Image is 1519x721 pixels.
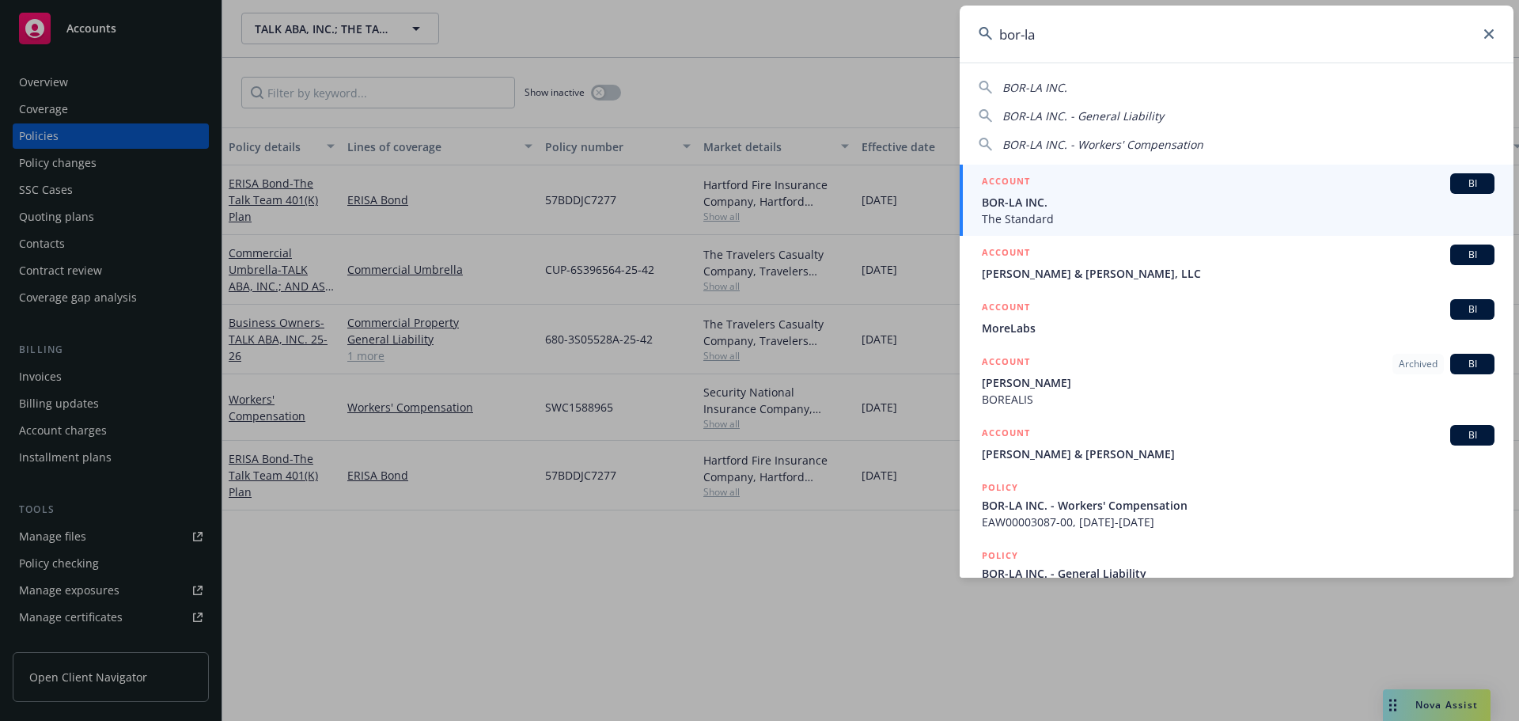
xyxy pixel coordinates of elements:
[960,236,1513,290] a: ACCOUNTBI[PERSON_NAME] & [PERSON_NAME], LLC
[960,290,1513,345] a: ACCOUNTBIMoreLabs
[982,446,1494,462] span: [PERSON_NAME] & [PERSON_NAME]
[1002,80,1067,95] span: BOR-LA INC.
[982,514,1494,530] span: EAW00003087-00, [DATE]-[DATE]
[960,165,1513,236] a: ACCOUNTBIBOR-LA INC.The Standard
[1002,137,1203,152] span: BOR-LA INC. - Workers' Compensation
[982,194,1494,211] span: BOR-LA INC.
[982,391,1494,408] span: BOREALIS
[1456,302,1488,317] span: BI
[960,6,1513,63] input: Search...
[982,173,1030,192] h5: ACCOUNT
[960,471,1513,539] a: POLICYBOR-LA INC. - Workers' CompensationEAW00003087-00, [DATE]-[DATE]
[982,299,1030,318] h5: ACCOUNT
[982,374,1494,391] span: [PERSON_NAME]
[982,497,1494,514] span: BOR-LA INC. - Workers' Compensation
[982,425,1030,444] h5: ACCOUNT
[982,548,1018,564] h5: POLICY
[982,245,1030,264] h5: ACCOUNT
[960,539,1513,607] a: POLICYBOR-LA INC. - General Liability
[1456,357,1488,371] span: BI
[1456,428,1488,442] span: BI
[1399,357,1438,371] span: Archived
[960,345,1513,416] a: ACCOUNTArchivedBI[PERSON_NAME]BOREALIS
[982,565,1494,582] span: BOR-LA INC. - General Liability
[982,211,1494,227] span: The Standard
[1002,108,1164,123] span: BOR-LA INC. - General Liability
[982,354,1030,373] h5: ACCOUNT
[1456,176,1488,191] span: BI
[982,480,1018,495] h5: POLICY
[1456,248,1488,262] span: BI
[982,320,1494,336] span: MoreLabs
[960,416,1513,471] a: ACCOUNTBI[PERSON_NAME] & [PERSON_NAME]
[982,265,1494,282] span: [PERSON_NAME] & [PERSON_NAME], LLC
